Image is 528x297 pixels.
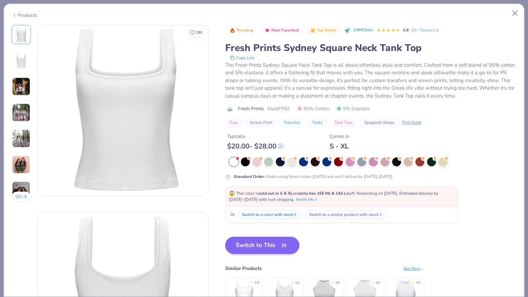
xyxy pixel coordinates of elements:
img: brand logo [225,106,234,112]
button: Screen Print [246,118,276,127]
button: Switch to a similar product with stock [305,210,387,219]
img: User generated content [12,181,30,200]
a: 20+ Reviews [411,27,440,33]
div: Similar Products [225,265,262,272]
div: ★ [412,281,415,283]
img: User generated content [12,155,30,174]
img: Most Favorited sort [265,28,270,33]
div: 4.8 Stars [377,25,400,36]
span: Fresh Prints [238,105,264,112]
button: Badge Button [226,26,257,35]
button: Tank Tops [330,118,357,127]
button: Transfers [280,118,305,127]
span: Trending [236,28,253,32]
strong: only has 165 Ms & 143 Ls [300,191,348,196]
span: Or [229,211,235,218]
div: Fresh Prints Sydney Square Neck Tank Top [225,41,516,54]
span: 4.8 [403,27,409,33]
div: ★ [250,281,253,283]
div: ★ [372,281,374,283]
strong: Standard Order : [234,174,265,179]
div: Print Guide [402,120,421,126]
div: Switch to a color with stock [242,211,293,218]
div: The Fresh Prints Sydney Square Neck Tank Top is all about effortless style and comfort. Crafted f... [225,61,516,100]
img: Back [13,52,29,69]
span: This color is and left. Restocking on [DATE]. Estimated delivery by [DATE]–[DATE] with rush shipp... [229,191,438,202]
div: 4.8 [335,281,339,285]
button: Badge Button [306,26,339,35]
button: 50+ [12,192,31,202]
button: Tanks [308,118,327,127]
img: User generated content [12,103,30,122]
div: 4.8 [295,281,299,285]
strong: sold out in S & XL [259,191,293,196]
img: Front [38,25,208,196]
img: Top Rated sort [310,28,315,33]
div: Switch to a similar product with stock [309,211,378,218]
button: copy to clipboard [228,54,257,61]
img: User generated content [12,129,30,148]
button: Spaghetti Straps [360,118,399,127]
div: 4.8 [255,281,259,285]
span: 😱 [229,190,235,197]
span: 5% Elastane [336,105,370,112]
div: ★ [331,281,334,283]
div: 4.5 [416,281,420,285]
span: Top Rated [317,28,336,32]
span: Most Favorited [271,28,299,32]
div: Order using these colors [DATE] and we'll deliver by [DATE]-[DATE]. [234,173,393,180]
img: User generated content [12,77,30,96]
button: Badge Button [261,26,302,35]
button: Notify Me [296,196,319,203]
span: Style FP82 [267,105,289,112]
button: Switch to a color with stock [237,210,302,219]
button: Like [186,27,205,37]
img: Front [13,26,29,43]
div: Typically [227,133,283,140]
div: ★ [291,281,294,283]
span: 95% Cotton [297,105,330,112]
span: 290 [196,31,202,34]
div: See More [403,266,424,272]
button: Tops [225,118,242,127]
div: S - XL [330,142,349,151]
div: Comes In [330,133,349,140]
button: Switch to This [225,237,299,254]
button: Close [508,7,521,20]
div: Products [12,12,37,19]
span: 2.8M Clicks [353,27,373,33]
div: $ 20.00 - $ 28.00 [227,142,283,151]
div: 4.6 [376,281,380,285]
img: Trending sort [230,28,235,33]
